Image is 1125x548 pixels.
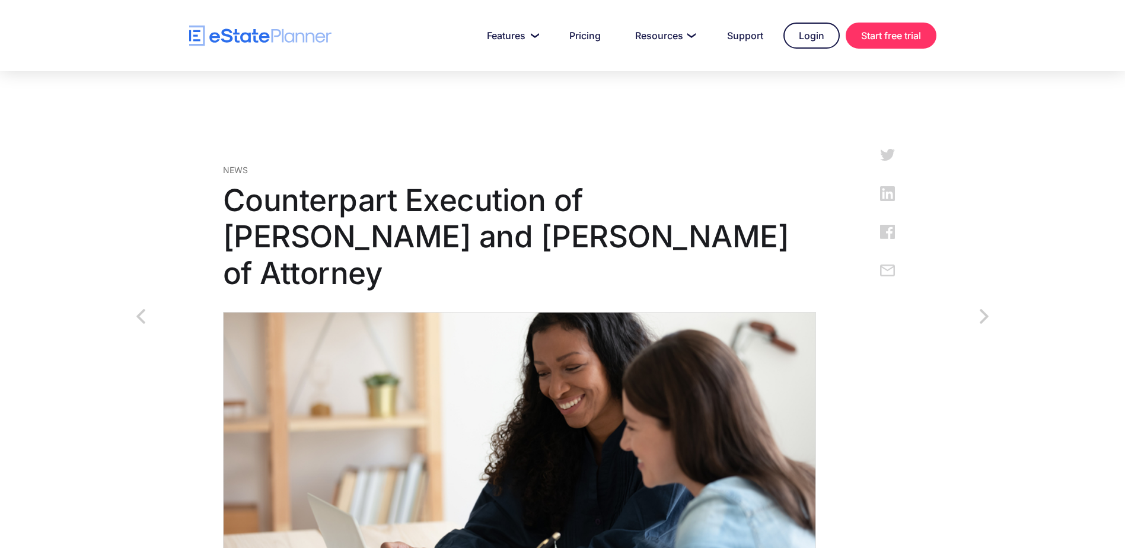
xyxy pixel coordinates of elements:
a: Start free trial [846,23,936,49]
a: Features [473,24,549,47]
a: Login [783,23,840,49]
a: Support [713,24,777,47]
h1: Counterpart Execution of [PERSON_NAME] and [PERSON_NAME] of Attorney [223,182,816,291]
div: News [223,164,816,176]
a: home [189,26,332,46]
a: Pricing [555,24,615,47]
a: Resources [621,24,707,47]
